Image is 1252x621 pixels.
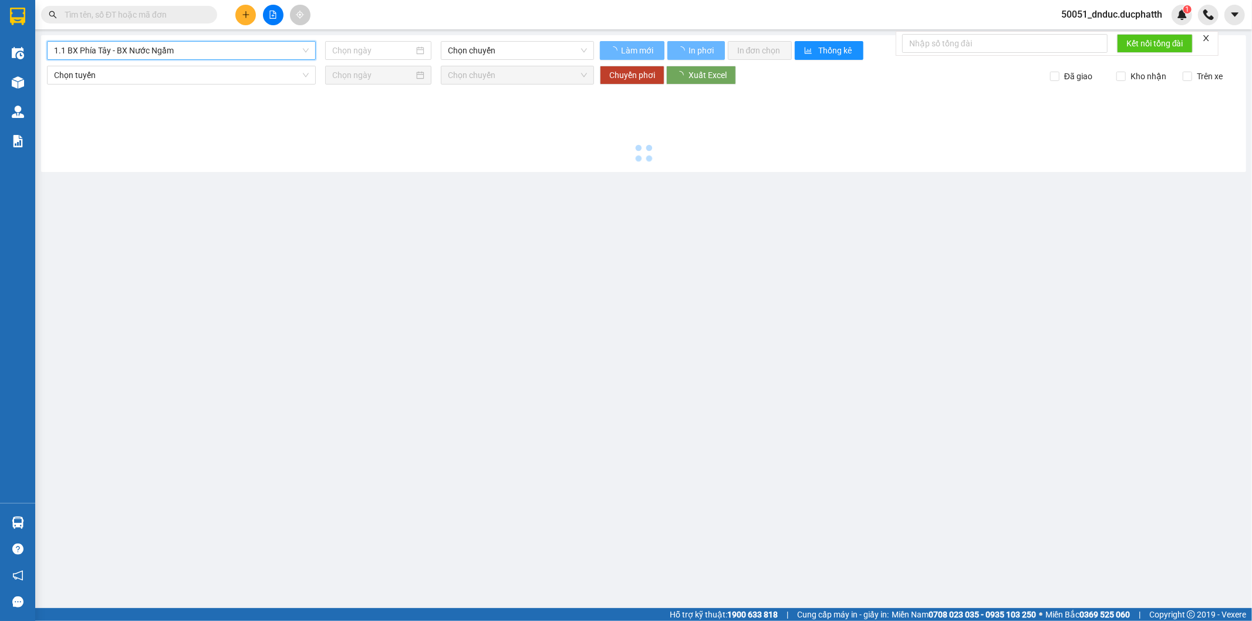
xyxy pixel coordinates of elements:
span: file-add [269,11,277,19]
span: copyright [1187,610,1195,619]
span: Kho nhận [1126,70,1171,83]
input: Chọn ngày [332,44,414,57]
img: warehouse-icon [12,106,24,118]
img: phone-icon [1203,9,1214,20]
strong: 0369 525 060 [1079,610,1130,619]
strong: 0708 023 035 - 0935 103 250 [929,610,1036,619]
span: message [12,596,23,607]
span: 1 [1185,5,1189,14]
button: In phơi [667,41,725,60]
span: ⚪️ [1039,612,1042,617]
span: Chọn chuyến [448,66,586,84]
button: file-add [263,5,284,25]
button: Làm mới [600,41,664,60]
span: Làm mới [621,44,655,57]
span: search [49,11,57,19]
span: | [1139,608,1140,621]
input: Tìm tên, số ĐT hoặc mã đơn [65,8,203,21]
span: plus [242,11,250,19]
button: Xuất Excel [666,66,736,85]
span: In phơi [689,44,716,57]
span: 1.1 BX Phía Tây - BX Nước Ngầm [54,42,309,59]
span: Trên xe [1192,70,1227,83]
img: logo-vxr [10,8,25,25]
span: Đã giao [1059,70,1097,83]
button: caret-down [1224,5,1245,25]
span: aim [296,11,304,19]
span: Cung cấp máy in - giấy in: [797,608,889,621]
span: close [1202,34,1210,42]
img: warehouse-icon [12,517,24,529]
input: Nhập số tổng đài [902,34,1108,53]
strong: 1900 633 818 [727,610,778,619]
input: Chọn ngày [332,69,414,82]
span: question-circle [12,544,23,555]
span: | [787,608,788,621]
button: aim [290,5,311,25]
span: Hỗ trợ kỹ thuật: [670,608,778,621]
span: notification [12,570,23,581]
img: warehouse-icon [12,76,24,89]
span: loading [677,46,687,55]
sup: 1 [1183,5,1192,14]
span: Miền Bắc [1045,608,1130,621]
span: caret-down [1230,9,1240,20]
button: Chuyển phơi [600,66,664,85]
span: Chọn chuyến [448,42,586,59]
span: Miền Nam [892,608,1036,621]
span: 50051_dnduc.ducphatth [1052,7,1172,22]
button: Kết nối tổng đài [1117,34,1193,53]
img: warehouse-icon [12,47,24,59]
button: bar-chartThống kê [795,41,863,60]
span: bar-chart [804,46,814,56]
span: Kết nối tổng đài [1126,37,1183,50]
img: icon-new-feature [1177,9,1187,20]
button: In đơn chọn [728,41,792,60]
img: solution-icon [12,135,24,147]
button: plus [235,5,256,25]
span: Thống kê [819,44,854,57]
span: loading [609,46,619,55]
span: Chọn tuyến [54,66,309,84]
